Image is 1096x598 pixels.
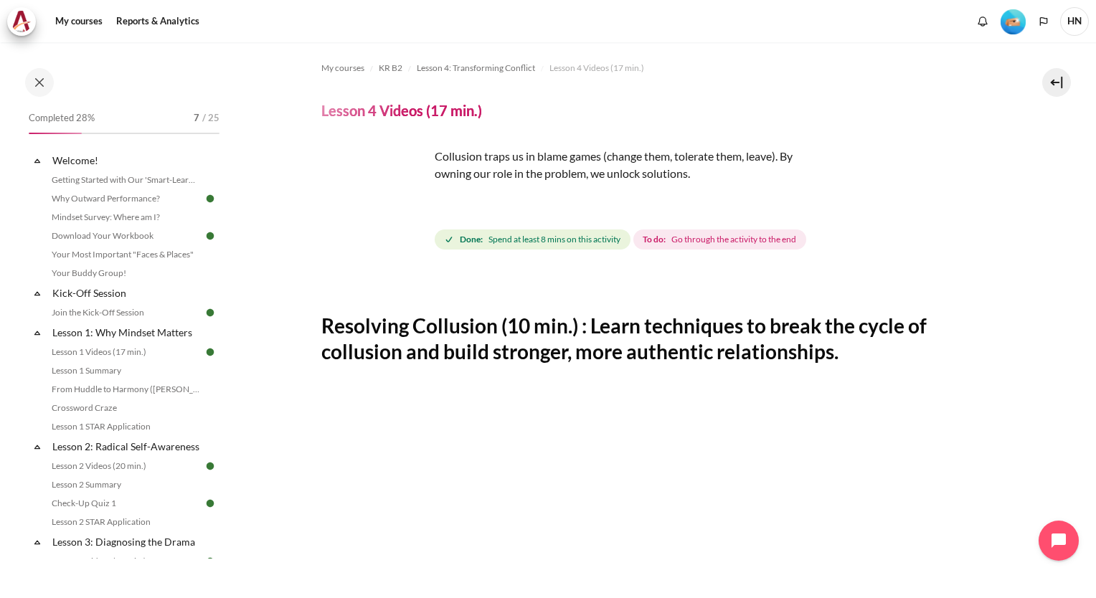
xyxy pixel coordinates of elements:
span: Collapse [30,153,44,168]
a: Your Most Important "Faces & Places" [47,246,204,263]
span: My courses [321,62,364,75]
span: Spend at least 8 mins on this activity [488,233,620,246]
span: Lesson 4: Transforming Conflict [417,62,535,75]
a: My courses [321,60,364,77]
strong: To do: [643,233,666,246]
span: HN [1060,7,1089,36]
a: Architeck Architeck [7,7,43,36]
a: Lesson 2 Summary [47,476,204,493]
img: Architeck [11,11,32,32]
span: Go through the activity to the end [671,233,796,246]
nav: Navigation bar [321,57,994,80]
div: Level #2 [1001,8,1026,34]
span: Collapse [30,535,44,549]
span: / 25 [202,111,219,125]
a: Lesson 1 Videos (17 min.) [47,343,204,361]
a: Reports & Analytics [111,7,204,36]
a: Lesson 4 Videos (17 min.) [549,60,644,77]
a: Lesson 3: Diagnosing the Drama [50,532,204,551]
a: Level #2 [995,8,1031,34]
span: Collapse [30,326,44,340]
a: Check-Up Quiz 1 [47,495,204,512]
a: Lesson 3 Videos (13 min.) [47,553,204,570]
a: Download Your Workbook [47,227,204,245]
p: Collusion traps us in blame games (change them, tolerate them, leave). By owning our role in the ... [321,148,823,182]
div: Completion requirements for Lesson 4 Videos (17 min.) [435,227,809,252]
a: KR B2 [379,60,402,77]
a: Lesson 2 Videos (20 min.) [47,457,204,475]
a: User menu [1060,7,1089,36]
a: Welcome! [50,151,204,170]
a: Getting Started with Our 'Smart-Learning' Platform [47,171,204,189]
span: Collapse [30,440,44,454]
a: Your Buddy Group! [47,265,204,282]
span: Collapse [30,286,44,300]
img: Done [204,460,217,473]
div: 28% [29,133,82,134]
a: Lesson 1: Why Mindset Matters [50,323,204,342]
img: Done [204,346,217,359]
img: Done [204,192,217,205]
img: Done [204,555,217,568]
img: rer [321,148,429,255]
a: Join the Kick-Off Session [47,304,204,321]
img: Done [204,497,217,510]
img: Done [204,229,217,242]
h4: Lesson 4 Videos (17 min.) [321,101,482,120]
span: 7 [194,111,199,125]
a: From Huddle to Harmony ([PERSON_NAME]'s Story) [47,381,204,398]
a: Lesson 2 STAR Application [47,513,204,531]
span: KR B2 [379,62,402,75]
img: Done [204,306,217,319]
img: Level #2 [1001,9,1026,34]
span: Lesson 4 Videos (17 min.) [549,62,644,75]
a: My courses [50,7,108,36]
a: Lesson 1 Summary [47,362,204,379]
a: Kick-Off Session [50,283,204,303]
a: Lesson 1 STAR Application [47,418,204,435]
a: Crossword Craze [47,399,204,417]
a: Lesson 2: Radical Self-Awareness [50,437,204,456]
button: Languages [1033,11,1054,32]
h2: Resolving Collusion (10 min.) : Learn techniques to break the cycle of collusion and build strong... [321,313,994,365]
a: Mindset Survey: Where am I? [47,209,204,226]
div: Show notification window with no new notifications [972,11,993,32]
a: Why Outward Performance? [47,190,204,207]
span: Completed 28% [29,111,95,125]
strong: Done: [460,233,483,246]
a: Lesson 4: Transforming Conflict [417,60,535,77]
